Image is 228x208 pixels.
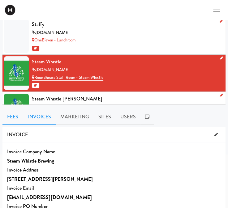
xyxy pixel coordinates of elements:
li: Steam Whistle[DOMAIN_NAME]Roundhouse Staff Room - Steam Whistle 1 [2,55,226,92]
b: [STREET_ADDRESS][PERSON_NAME] [7,176,93,183]
a: Users [116,109,141,125]
div: [DOMAIN_NAME] [32,29,221,37]
a: OneEleven - Lunchroom [32,37,75,43]
div: Steam Whistle [32,57,221,66]
b: Steam Whistle Brewing [7,157,54,164]
span: 1 [32,46,39,51]
span: 1 [32,83,39,88]
div: Steam Whistle [PERSON_NAME] [32,94,221,104]
a: Fees [2,109,23,125]
li: Steam Whistle [PERSON_NAME][PERSON_NAME] Ave (L) - Steam Whistle 60 [2,92,226,121]
span: Invoice Address [7,166,39,173]
div: [DOMAIN_NAME] [32,66,221,74]
a: Roundhouse Staff Room - Steam Whistle [32,74,103,81]
img: Micromart [5,5,15,15]
span: INVOICE [7,131,28,138]
a: [PERSON_NAME] Ave (L) - Steam Whistle [32,104,109,110]
div: Staffy [32,20,221,29]
a: Marketing [56,109,94,125]
b: [EMAIL_ADDRESS][DOMAIN_NAME] [7,194,92,201]
a: Invoices [23,109,56,125]
span: Invoice Company Name [7,148,55,155]
span: Invoice Email [7,185,34,192]
li: Staffy[DOMAIN_NAME]OneEleven - Lunchroom 1 [2,17,226,54]
a: Sites [94,109,116,125]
